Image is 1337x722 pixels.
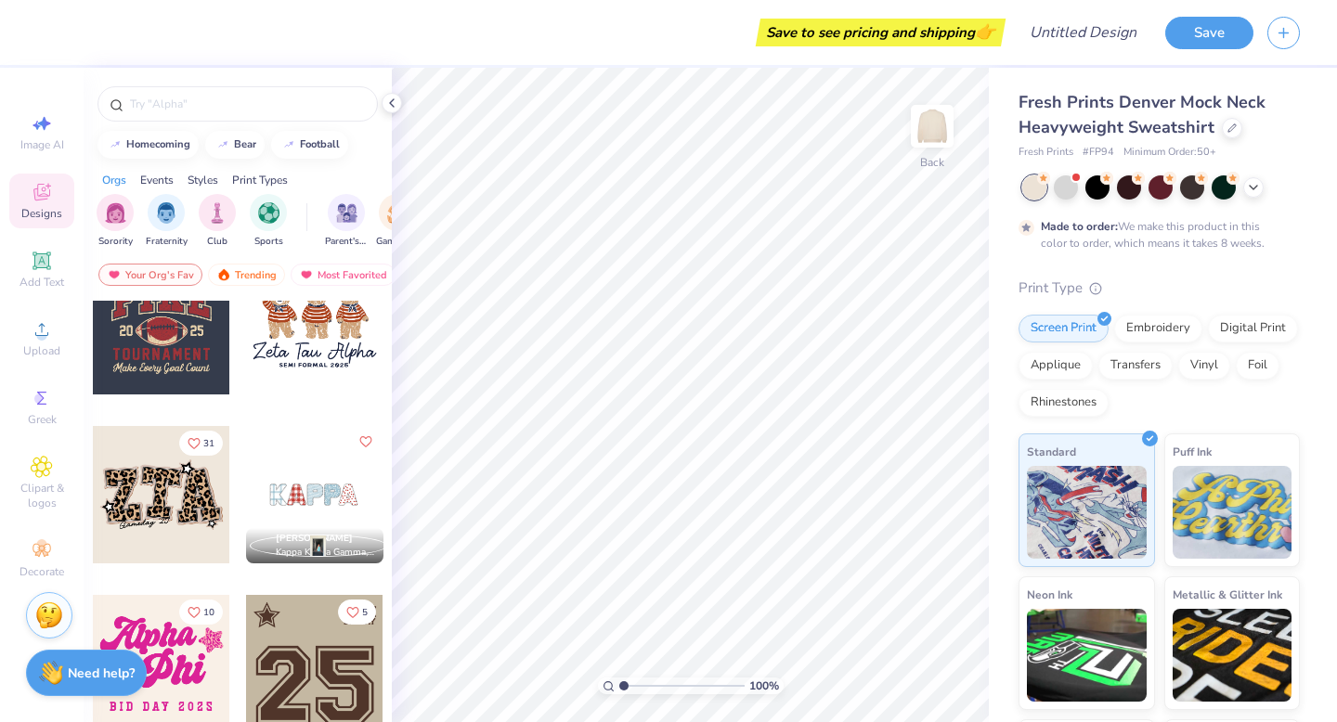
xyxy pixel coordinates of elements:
input: Untitled Design [1015,14,1151,51]
div: Styles [188,172,218,188]
span: Designs [21,206,62,221]
input: Try "Alpha" [128,95,366,113]
button: filter button [250,194,287,249]
div: homecoming [126,139,190,149]
div: Most Favorited [291,264,396,286]
button: Like [355,431,377,453]
button: filter button [97,194,134,249]
div: filter for Parent's Weekend [325,194,368,249]
span: Parent's Weekend [325,235,368,249]
span: Neon Ink [1027,585,1072,604]
img: Sorority Image [105,202,126,224]
div: Foil [1236,352,1279,380]
span: Puff Ink [1173,442,1212,461]
img: trend_line.gif [281,139,296,150]
div: Digital Print [1208,315,1298,342]
div: Your Org's Fav [98,264,202,286]
span: Fraternity [146,235,188,249]
span: Metallic & Glitter Ink [1173,585,1282,604]
div: filter for Fraternity [146,194,188,249]
div: Applique [1019,352,1093,380]
div: Print Types [232,172,288,188]
span: Decorate [19,564,64,579]
img: Standard [1027,466,1147,559]
img: Club Image [207,202,227,224]
img: most_fav.gif [107,268,122,281]
span: 100 % [749,677,779,694]
span: Fresh Prints Denver Mock Neck Heavyweight Sweatshirt [1019,91,1266,138]
button: filter button [199,194,236,249]
button: football [271,131,348,159]
span: 5 [362,608,368,617]
span: Minimum Order: 50 + [1123,145,1216,161]
span: Fresh Prints [1019,145,1073,161]
span: Upload [23,343,60,358]
div: Print Type [1019,277,1300,299]
button: Like [179,431,223,456]
span: Image AI [20,137,64,152]
span: 31 [203,439,214,448]
img: trending.gif [216,268,231,281]
div: Transfers [1098,352,1173,380]
div: Screen Print [1019,315,1109,342]
button: bear [205,131,265,159]
span: 👉 [975,20,995,43]
span: Standard [1027,442,1076,461]
div: Orgs [102,172,126,188]
div: Save to see pricing and shipping [760,19,1001,46]
img: Game Day Image [387,202,409,224]
span: Clipart & logos [9,481,74,510]
span: Greek [28,412,57,427]
img: trend_line.gif [108,139,123,150]
img: Sports Image [258,202,279,224]
span: Add Text [19,275,64,290]
button: Like [338,600,376,625]
div: We make this product in this color to order, which means it takes 8 weeks. [1041,218,1269,251]
div: Events [140,172,174,188]
div: filter for Sorority [97,194,134,249]
div: Back [920,154,944,171]
div: Embroidery [1114,315,1202,342]
div: Trending [208,264,285,286]
div: bear [234,139,256,149]
span: [PERSON_NAME] [276,532,353,545]
img: trend_line.gif [215,139,230,150]
img: Fraternity Image [156,202,176,224]
span: # FP94 [1083,145,1114,161]
span: 10 [203,608,214,617]
span: Club [207,235,227,249]
button: Like [179,600,223,625]
button: homecoming [97,131,199,159]
span: Sports [254,235,283,249]
div: football [300,139,340,149]
div: Vinyl [1178,352,1230,380]
img: Puff Ink [1173,466,1292,559]
button: filter button [376,194,419,249]
div: filter for Club [199,194,236,249]
span: Kappa Kappa Gamma, [GEOGRAPHIC_DATA] [276,546,376,560]
button: filter button [146,194,188,249]
img: most_fav.gif [299,268,314,281]
span: Sorority [98,235,133,249]
img: Neon Ink [1027,609,1147,702]
button: Save [1165,17,1253,49]
div: Rhinestones [1019,389,1109,417]
strong: Made to order: [1041,219,1118,234]
div: filter for Sports [250,194,287,249]
img: Back [914,108,951,145]
img: Parent's Weekend Image [336,202,357,224]
span: Game Day [376,235,419,249]
strong: Need help? [68,664,135,682]
div: filter for Game Day [376,194,419,249]
img: Metallic & Glitter Ink [1173,609,1292,702]
button: filter button [325,194,368,249]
